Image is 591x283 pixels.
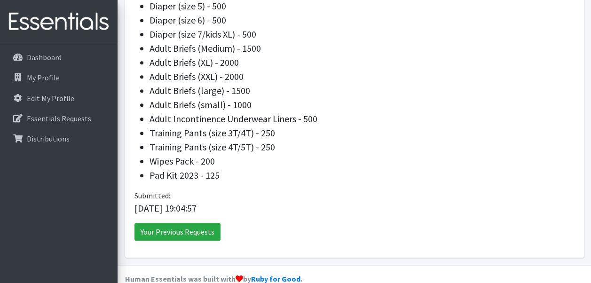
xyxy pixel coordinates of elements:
[150,55,575,70] li: Adult Briefs (XL) - 2000
[4,48,114,67] a: Dashboard
[150,70,575,84] li: Adult Briefs (XXL) - 2000
[134,191,170,200] span: Submitted:
[4,68,114,87] a: My Profile
[150,98,575,112] li: Adult Briefs (small) - 1000
[150,112,575,126] li: Adult Incontinence Underwear Liners - 500
[150,126,575,140] li: Training Pants (size 3T/4T) - 250
[27,134,70,143] p: Distributions
[150,41,575,55] li: Adult Briefs (Medium) - 1500
[4,129,114,148] a: Distributions
[134,201,575,215] p: [DATE] 19:04:57
[27,94,74,103] p: Edit My Profile
[150,168,575,182] li: Pad Kit 2023 - 125
[150,154,575,168] li: Wipes Pack - 200
[4,89,114,108] a: Edit My Profile
[27,73,60,82] p: My Profile
[150,84,575,98] li: Adult Briefs (large) - 1500
[4,109,114,128] a: Essentials Requests
[27,53,62,62] p: Dashboard
[27,114,91,123] p: Essentials Requests
[4,6,114,38] img: HumanEssentials
[134,223,221,241] a: Your Previous Requests
[150,27,575,41] li: Diaper (size 7/kids XL) - 500
[150,13,575,27] li: Diaper (size 6) - 500
[150,140,575,154] li: Training Pants (size 4T/5T) - 250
